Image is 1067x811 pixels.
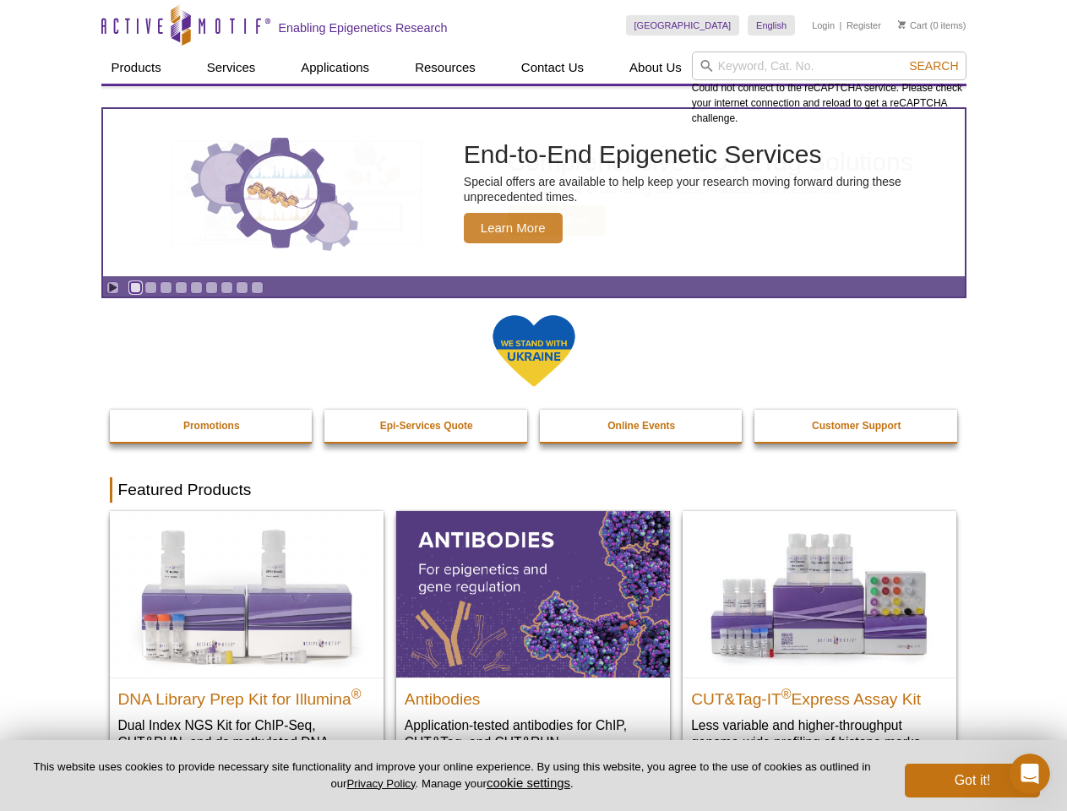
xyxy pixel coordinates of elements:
a: Toggle autoplay [106,281,119,294]
a: English [748,15,795,35]
a: Epi-Services Quote [324,410,529,442]
img: All Antibodies [396,511,670,677]
sup: ® [781,686,792,700]
iframe: Intercom live chat [1010,754,1050,794]
li: | [840,15,842,35]
button: cookie settings [487,776,570,790]
a: Go to slide 1 [129,281,142,294]
a: Resources [405,52,486,84]
a: DNA Library Prep Kit for Illumina DNA Library Prep Kit for Illumina® Dual Index NGS Kit for ChIP-... [110,511,384,784]
a: Customer Support [754,410,959,442]
a: Contact Us [511,52,594,84]
img: We Stand With Ukraine [492,313,576,389]
h2: Enabling Epigenetics Research [279,20,448,35]
p: Application-tested antibodies for ChIP, CUT&Tag, and CUT&RUN. [405,716,661,751]
img: CUT&Tag-IT® Express Assay Kit [683,511,956,677]
h2: CUT&Tag-IT Express Assay Kit [691,683,948,708]
a: Go to slide 4 [175,281,188,294]
img: DNA Library Prep Kit for Illumina [110,511,384,677]
h2: DNA Library Prep Kit for Illumina [118,683,375,708]
a: Cart [898,19,928,31]
div: Could not connect to the reCAPTCHA service. Please check your internet connection and reload to g... [692,52,966,126]
a: Go to slide 8 [236,281,248,294]
a: About Us [619,52,692,84]
a: Go to slide 9 [251,281,264,294]
img: Your Cart [898,20,906,29]
button: Got it! [905,764,1040,797]
a: Promotions [110,410,314,442]
p: This website uses cookies to provide necessary site functionality and improve your online experie... [27,759,877,792]
strong: Online Events [607,420,675,432]
a: Go to slide 2 [144,281,157,294]
a: Go to slide 6 [205,281,218,294]
a: Register [847,19,881,31]
a: Products [101,52,171,84]
a: Services [197,52,266,84]
a: Online Events [540,410,744,442]
span: Search [909,59,958,73]
a: CUT&Tag-IT® Express Assay Kit CUT&Tag-IT®Express Assay Kit Less variable and higher-throughput ge... [683,511,956,767]
li: (0 items) [898,15,966,35]
a: Go to slide 7 [220,281,233,294]
p: Less variable and higher-throughput genome-wide profiling of histone marks​. [691,716,948,751]
a: Go to slide 3 [160,281,172,294]
a: All Antibodies Antibodies Application-tested antibodies for ChIP, CUT&Tag, and CUT&RUN. [396,511,670,767]
strong: Epi-Services Quote [380,420,473,432]
sup: ® [351,686,362,700]
h2: Featured Products [110,477,958,503]
a: Privacy Policy [346,777,415,790]
button: Search [904,58,963,73]
a: Go to slide 5 [190,281,203,294]
a: Applications [291,52,379,84]
h2: Antibodies [405,683,661,708]
a: [GEOGRAPHIC_DATA] [626,15,740,35]
input: Keyword, Cat. No. [692,52,966,80]
a: Login [812,19,835,31]
p: Dual Index NGS Kit for ChIP-Seq, CUT&RUN, and ds methylated DNA assays. [118,716,375,768]
strong: Promotions [183,420,240,432]
strong: Customer Support [812,420,901,432]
